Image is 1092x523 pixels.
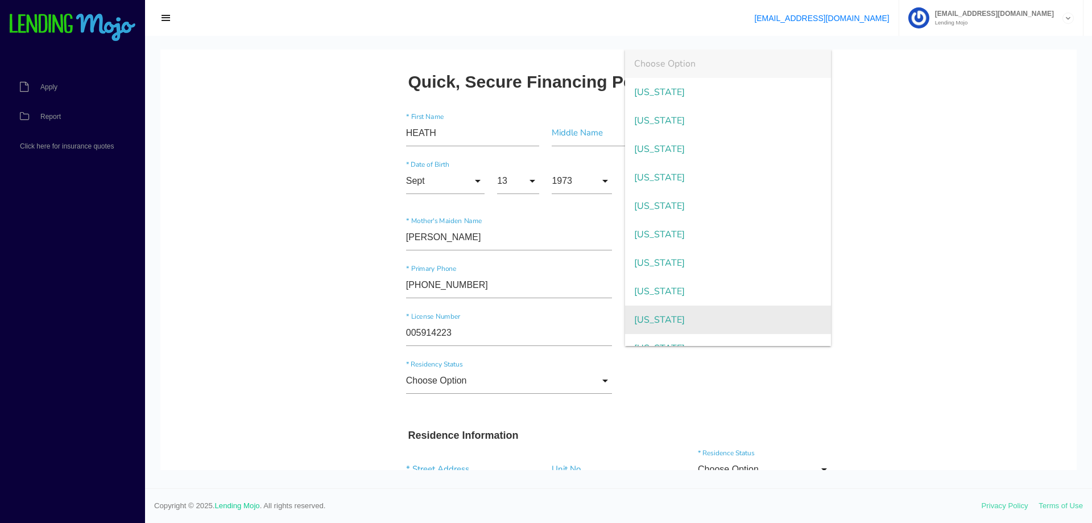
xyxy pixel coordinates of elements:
[40,113,61,120] span: Report
[9,14,136,42] img: logo-small.png
[465,171,671,199] span: [US_STATE]
[248,23,618,42] h2: Quick, Secure Financing Personalized to You.
[248,380,669,393] h3: Residence Information
[929,20,1054,26] small: Lending Mojo
[40,84,57,90] span: Apply
[465,114,671,142] span: [US_STATE]
[465,57,671,85] span: [US_STATE]
[465,199,671,228] span: [US_STATE]
[929,10,1054,17] span: [EMAIL_ADDRESS][DOMAIN_NAME]
[1039,501,1083,510] a: Terms of Use
[215,501,260,510] a: Lending Mojo
[465,28,671,57] span: [US_STATE]
[20,143,114,150] span: Click here for insurance quotes
[754,14,889,23] a: [EMAIL_ADDRESS][DOMAIN_NAME]
[982,501,1028,510] a: Privacy Policy
[465,285,671,313] span: [US_STATE]
[908,7,929,28] img: Profile image
[465,256,671,285] span: [US_STATE]
[154,500,982,512] span: Copyright © 2025. . All rights reserved.
[465,85,671,114] span: [US_STATE]
[465,228,671,256] span: [US_STATE]
[465,142,671,171] span: [US_STATE]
